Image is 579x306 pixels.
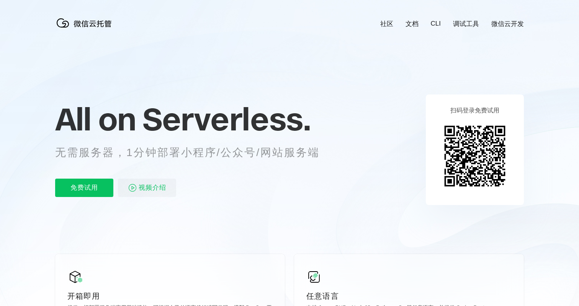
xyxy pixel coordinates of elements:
[453,20,479,28] a: 调试工具
[67,291,273,301] p: 开箱即用
[55,179,113,197] p: 免费试用
[55,15,116,31] img: 微信云托管
[406,20,419,28] a: 文档
[431,20,441,28] a: CLI
[55,100,135,138] span: All on
[55,25,116,32] a: 微信云托管
[306,291,512,301] p: 任意语言
[139,179,166,197] span: 视频介绍
[142,100,311,138] span: Serverless.
[450,107,499,115] p: 扫码登录免费试用
[55,145,334,160] p: 无需服务器，1分钟部署小程序/公众号/网站服务端
[128,183,137,192] img: video_play.svg
[380,20,393,28] a: 社区
[491,20,524,28] a: 微信云开发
